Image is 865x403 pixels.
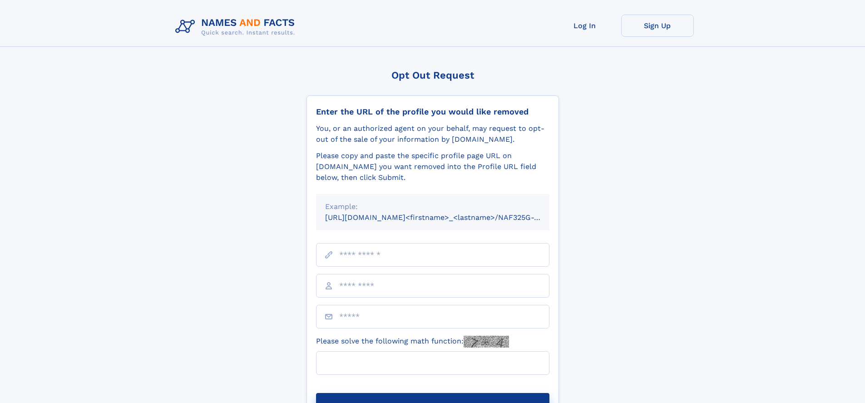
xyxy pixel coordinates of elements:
[172,15,302,39] img: Logo Names and Facts
[316,150,549,183] div: Please copy and paste the specific profile page URL on [DOMAIN_NAME] you want removed into the Pr...
[621,15,694,37] a: Sign Up
[306,70,559,81] div: Opt Out Request
[316,107,549,117] div: Enter the URL of the profile you would like removed
[316,336,509,348] label: Please solve the following math function:
[325,201,540,212] div: Example:
[325,213,567,222] small: [URL][DOMAIN_NAME]<firstname>_<lastname>/NAF325G-xxxxxxxx
[316,123,549,145] div: You, or an authorized agent on your behalf, may request to opt-out of the sale of your informatio...
[549,15,621,37] a: Log In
